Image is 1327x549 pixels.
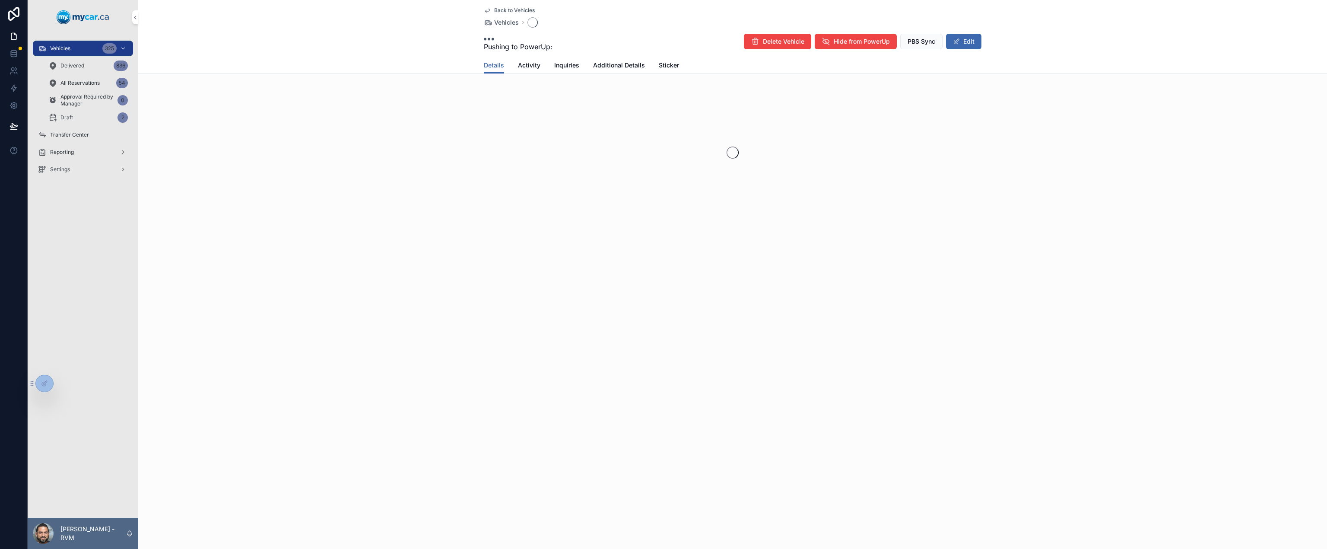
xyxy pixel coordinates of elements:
[659,61,679,70] span: Sticker
[659,57,679,75] a: Sticker
[815,34,897,49] button: Hide from PowerUp
[43,58,133,73] a: Delivered836
[593,61,645,70] span: Additional Details
[60,80,100,86] span: All Reservations
[117,95,128,105] div: 0
[102,43,117,54] div: 325
[57,10,109,24] img: App logo
[834,37,890,46] span: Hide from PowerUp
[60,93,114,107] span: Approval Required by Manager
[593,57,645,75] a: Additional Details
[116,78,128,88] div: 54
[50,166,70,173] span: Settings
[50,149,74,156] span: Reporting
[518,61,540,70] span: Activity
[117,112,128,123] div: 2
[60,525,126,542] p: [PERSON_NAME] - RVM
[43,93,133,108] a: Approval Required by Manager0
[43,110,133,125] a: Draft2
[33,127,133,143] a: Transfer Center
[518,57,540,75] a: Activity
[484,41,552,52] span: Pushing to PowerUp:
[50,131,89,138] span: Transfer Center
[50,45,70,52] span: Vehicles
[484,57,504,74] a: Details
[484,7,535,14] a: Back to Vehicles
[908,37,935,46] span: PBS Sync
[28,35,138,188] div: scrollable content
[494,18,519,27] span: Vehicles
[33,144,133,160] a: Reporting
[60,62,84,69] span: Delivered
[554,57,579,75] a: Inquiries
[554,61,579,70] span: Inquiries
[33,162,133,177] a: Settings
[763,37,804,46] span: Delete Vehicle
[60,114,73,121] span: Draft
[484,61,504,70] span: Details
[484,18,519,27] a: Vehicles
[494,7,535,14] span: Back to Vehicles
[33,41,133,56] a: Vehicles325
[900,34,943,49] button: PBS Sync
[114,61,128,71] div: 836
[946,34,981,49] button: Edit
[744,34,811,49] button: Delete Vehicle
[43,75,133,91] a: All Reservations54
